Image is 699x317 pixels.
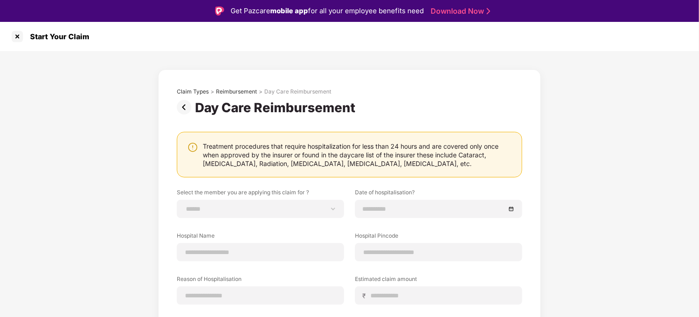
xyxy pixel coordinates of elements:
[177,88,209,95] div: Claim Types
[203,142,513,168] div: Treatment procedures that require hospitalization for less than 24 hours and are covered only onc...
[211,88,214,95] div: >
[215,6,224,16] img: Logo
[362,291,370,300] span: ₹
[259,88,262,95] div: >
[487,6,490,16] img: Stroke
[195,100,359,115] div: Day Care Reimbursement
[270,6,308,15] strong: mobile app
[264,88,331,95] div: Day Care Reimbursement
[355,275,522,286] label: Estimated claim amount
[177,100,195,114] img: svg+xml;base64,PHN2ZyBpZD0iUHJldi0zMngzMiIgeG1sbnM9Imh0dHA6Ly93d3cudzMub3JnLzIwMDAvc3ZnIiB3aWR0aD...
[216,88,257,95] div: Reimbursement
[25,32,89,41] div: Start Your Claim
[231,5,424,16] div: Get Pazcare for all your employee benefits need
[355,232,522,243] label: Hospital Pincode
[177,188,344,200] label: Select the member you are applying this claim for ?
[355,188,522,200] label: Date of hospitalisation?
[177,275,344,286] label: Reason of Hospitalisation
[431,6,488,16] a: Download Now
[187,142,198,153] img: svg+xml;base64,PHN2ZyBpZD0iV2FybmluZ18tXzI0eDI0IiBkYXRhLW5hbWU9Ildhcm5pbmcgLSAyNHgyNCIgeG1sbnM9Im...
[177,232,344,243] label: Hospital Name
